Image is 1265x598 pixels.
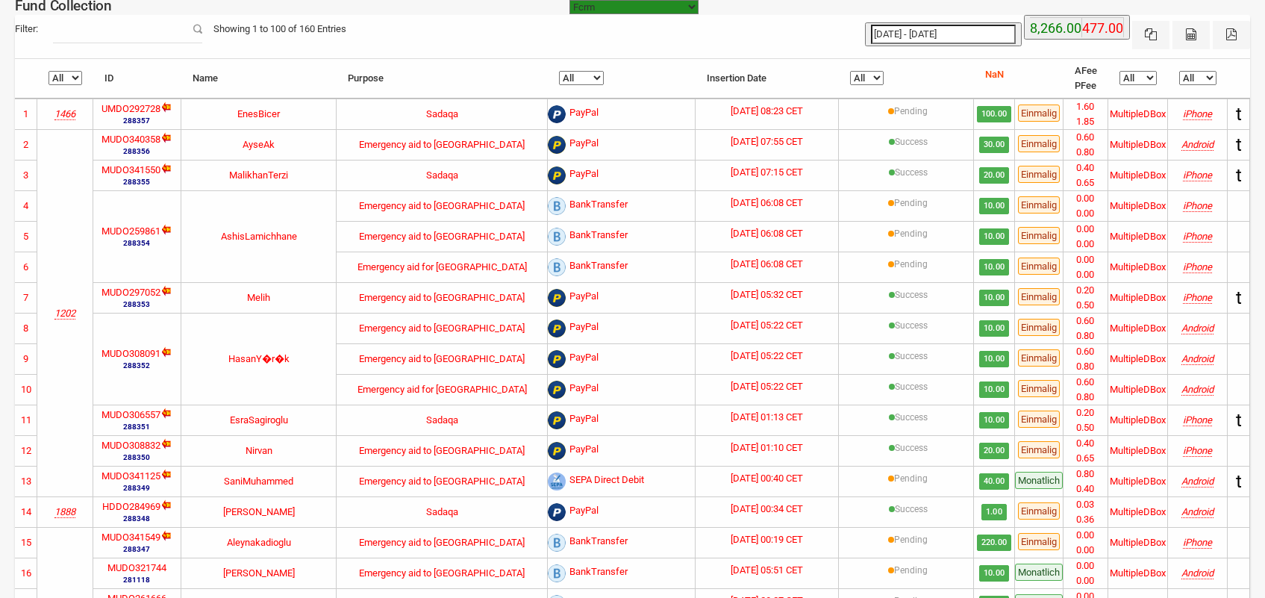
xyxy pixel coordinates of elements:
[15,496,37,527] td: 14
[1110,535,1166,550] div: MultipleDBox
[1181,384,1214,395] i: Mozilla/5.0 (Linux; Android 10; K) AppleWebKit/537.36 (KHTML, like Gecko) Chrome/140.0.0.0 Mobile...
[1063,130,1108,145] li: 0.60
[107,561,166,576] label: MUDO321744
[93,59,181,99] th: ID
[160,163,172,174] img: new-dl.gif
[101,438,160,453] label: MUDO308832
[101,115,172,126] small: 288357
[895,166,928,179] label: Success
[731,532,803,547] label: [DATE] 00:19 CET
[731,196,803,211] label: [DATE] 06:08 CET
[1110,168,1166,183] div: MultipleDBox
[1183,231,1212,242] i: Mozilla/5.0 (iPhone; CPU iPhone OS 18_4 like Mac OS X) AppleWebKit/605.1.15 (KHTML, like Gecko) V...
[160,499,172,511] img: new-dl.gif
[1110,566,1166,581] div: MultipleDBox
[1213,21,1250,49] button: Pdf
[102,513,172,524] small: 288348
[1063,252,1108,267] li: 0.00
[1183,292,1212,303] i: Mozilla/5.0 (iPhone; CPU iPhone OS 18_6_2 like Mac OS X) AppleWebKit/605.1.15 (KHTML, like Gecko)...
[15,527,37,558] td: 15
[895,135,928,149] label: Success
[53,15,202,43] input: Filter:
[101,237,172,249] small: 288354
[569,136,599,154] span: PayPal
[337,343,548,374] td: Emergency aid to [GEOGRAPHIC_DATA]
[160,530,172,541] img: new-dl.gif
[101,285,160,300] label: MUDO297052
[1181,139,1214,150] i: Mozilla/5.0 (Linux; Android 14; SM-S901B Build/UP1A.231005.007; wv) AppleWebKit/537.36 (KHTML, li...
[15,466,37,496] td: 13
[1063,114,1108,129] li: 1.85
[15,435,37,466] td: 12
[1110,107,1166,122] div: MultipleDBox
[979,412,1009,429] span: 10.00
[1110,413,1166,428] div: MultipleDBox
[337,282,548,313] td: Emergency aid to [GEOGRAPHIC_DATA]
[15,160,37,190] td: 3
[102,499,160,514] label: HDDO284969
[101,360,172,371] small: 288352
[337,435,548,466] td: Emergency aid to [GEOGRAPHIC_DATA]
[337,466,548,496] td: Emergency aid to [GEOGRAPHIC_DATA]
[1018,349,1060,367] span: Einmalig
[101,544,172,555] small: 288347
[337,190,548,221] td: Emergency aid to [GEOGRAPHIC_DATA]
[731,502,803,517] label: [DATE] 00:34 CET
[731,379,803,394] label: [DATE] 05:22 CET
[1063,573,1108,588] li: 0.00
[979,259,1009,275] span: 10.00
[979,381,1009,398] span: 10.00
[1018,105,1060,122] span: Einmalig
[181,160,337,190] td: MalikhanTerzi
[15,129,37,160] td: 2
[1181,506,1214,517] i: Mozilla/5.0 (Linux; Android 10; K) AppleWebKit/537.36 (KHTML, like Gecko) SamsungBrowser/28.0 Chr...
[731,440,803,455] label: [DATE] 01:10 CET
[15,405,37,435] td: 11
[979,137,1009,153] span: 30.00
[731,134,803,149] label: [DATE] 07:55 CET
[894,472,928,485] label: Pending
[1110,352,1166,367] div: MultipleDBox
[1110,290,1166,305] div: MultipleDBox
[181,99,337,129] td: EnesBicer
[1063,512,1108,527] li: 0.36
[181,313,337,405] td: HasanY�r�k
[1063,420,1108,435] li: 0.50
[337,374,548,405] td: Emergency aid for [GEOGRAPHIC_DATA]
[160,224,172,235] img: new-dl.gif
[894,258,928,271] label: Pending
[1063,267,1108,282] li: 0.00
[54,506,75,517] i: HDD Charity
[1063,298,1108,313] li: 0.50
[15,252,37,282] td: 6
[54,108,75,119] i: UMUT Internationale Humanit�re Hilfe N�rnberg e.V.
[15,221,37,252] td: 5
[731,563,803,578] label: [DATE] 05:51 CET
[1110,260,1166,275] div: MultipleDBox
[731,104,803,119] label: [DATE] 08:23 CET
[15,313,37,343] td: 8
[181,59,337,99] th: Name
[1024,15,1130,40] button: 8,266.00477.00
[1132,21,1169,49] button: Excel
[1018,411,1060,428] span: Einmalig
[337,221,548,252] td: Emergency aid to [GEOGRAPHIC_DATA]
[1183,169,1212,181] i: Mozilla/5.0 (iPhone; CPU iPhone OS 18_6_2 like Mac OS X) AppleWebKit/605.1.15 (KHTML, like Gecko)...
[1063,175,1108,190] li: 0.65
[979,351,1009,367] span: 10.00
[101,163,160,178] label: MUDO341550
[337,99,548,129] td: Sadaqa
[895,441,928,455] label: Success
[181,466,337,496] td: SaniMuhammed
[101,224,160,239] label: MUDO259861
[15,343,37,374] td: 9
[181,496,337,527] td: [PERSON_NAME]
[731,257,803,272] label: [DATE] 06:08 CET
[1018,319,1060,336] span: Einmalig
[1075,78,1097,93] li: PFee
[181,282,337,313] td: Melih
[1063,161,1108,175] li: 0.40
[1236,134,1242,155] span: t
[181,405,337,435] td: EsraSagiroglu
[337,496,548,527] td: Sadaqa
